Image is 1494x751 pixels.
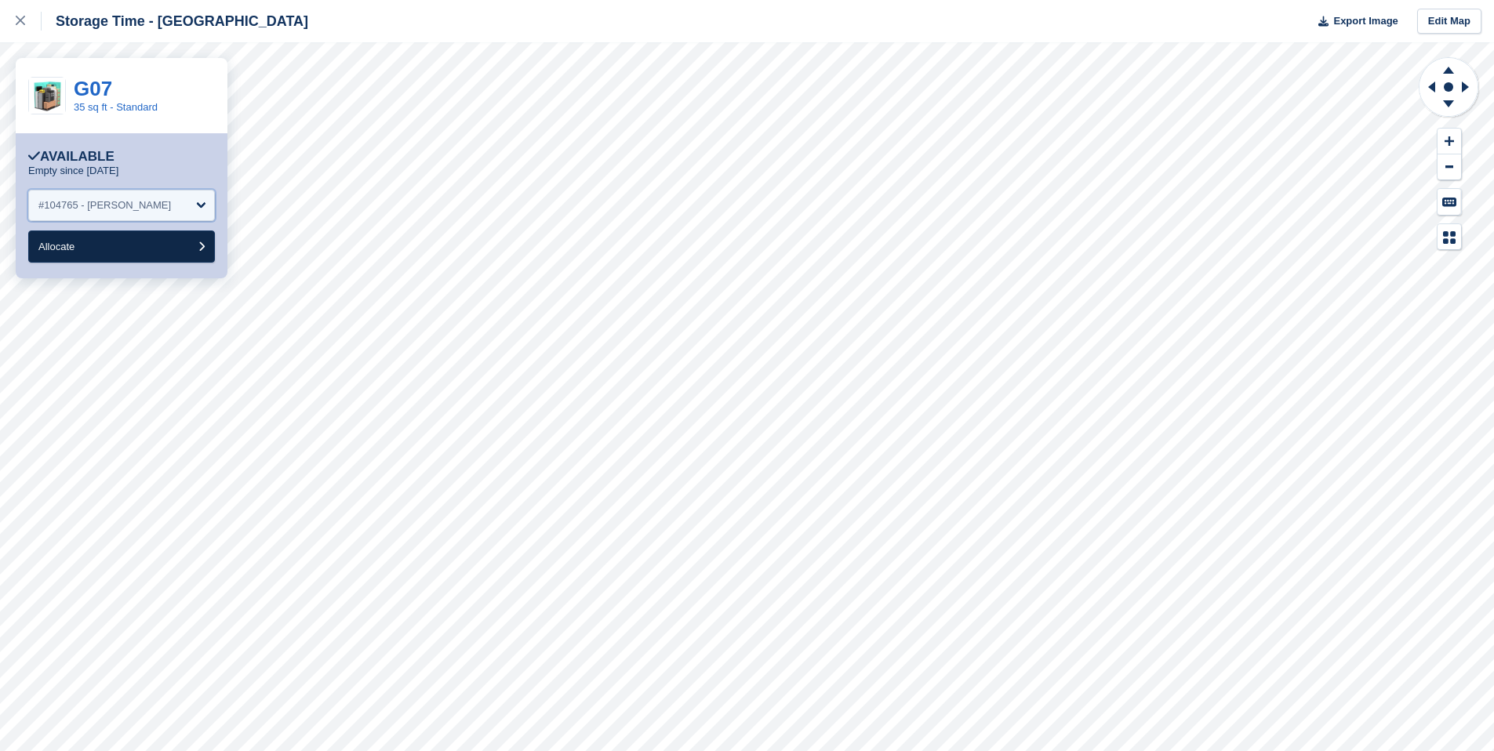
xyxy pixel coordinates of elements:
a: 35 sq ft - Standard [74,101,158,113]
button: Export Image [1309,9,1398,34]
button: Keyboard Shortcuts [1438,189,1461,215]
button: Allocate [28,230,215,263]
span: Allocate [38,241,75,252]
button: Map Legend [1438,224,1461,250]
a: Edit Map [1417,9,1481,34]
div: Available [28,149,115,165]
button: Zoom Out [1438,154,1461,180]
button: Zoom In [1438,129,1461,154]
div: #104765 - [PERSON_NAME] [38,198,171,213]
img: 35ft.jpg [29,78,65,114]
p: Empty since [DATE] [28,165,118,177]
span: Export Image [1333,13,1398,29]
a: G07 [74,77,112,100]
div: Storage Time - [GEOGRAPHIC_DATA] [42,12,308,31]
